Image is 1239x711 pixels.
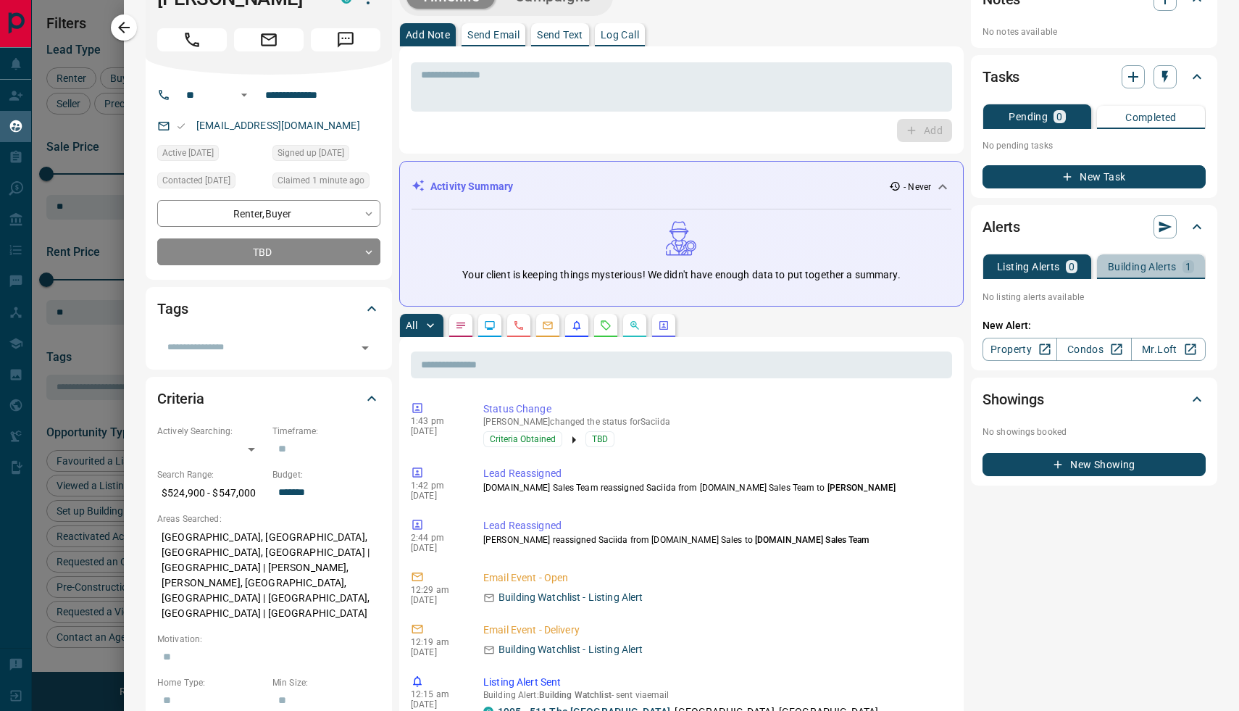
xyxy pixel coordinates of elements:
[539,690,612,700] span: Building Watchlist
[1009,112,1048,122] p: Pending
[157,633,380,646] p: Motivation:
[542,320,554,331] svg: Emails
[983,209,1206,244] div: Alerts
[157,297,188,320] h2: Tags
[513,320,525,331] svg: Calls
[1108,262,1177,272] p: Building Alerts
[272,145,380,165] div: Thu Dec 07 2017
[1056,112,1062,122] p: 0
[827,483,896,493] span: [PERSON_NAME]
[601,30,639,40] p: Log Call
[658,320,669,331] svg: Agent Actions
[483,481,946,494] p: [DOMAIN_NAME] Sales Team reassigned Saciida from [DOMAIN_NAME] Sales Team to
[483,466,946,481] p: Lead Reassigned
[1185,262,1191,272] p: 1
[983,338,1057,361] a: Property
[411,416,462,426] p: 1:43 pm
[483,417,946,427] p: [PERSON_NAME] changed the status for Saciida
[983,215,1020,238] h2: Alerts
[411,689,462,699] p: 12:15 am
[983,135,1206,157] p: No pending tasks
[983,318,1206,333] p: New Alert:
[483,675,946,690] p: Listing Alert Sent
[157,381,380,416] div: Criteria
[278,173,364,188] span: Claimed 1 minute ago
[406,30,450,40] p: Add Note
[157,481,265,505] p: $524,900 - $547,000
[406,320,417,330] p: All
[272,676,380,689] p: Min Size:
[600,320,612,331] svg: Requests
[483,518,946,533] p: Lead Reassigned
[157,525,380,625] p: [GEOGRAPHIC_DATA], [GEOGRAPHIC_DATA], [GEOGRAPHIC_DATA], [GEOGRAPHIC_DATA] | [GEOGRAPHIC_DATA] | ...
[411,491,462,501] p: [DATE]
[411,481,462,491] p: 1:42 pm
[462,267,900,283] p: Your client is keeping things mysterious! We didn't have enough data to put together a summary.
[157,172,265,193] div: Thu Nov 12 2020
[162,146,214,160] span: Active [DATE]
[176,121,186,131] svg: Email Valid
[411,595,462,605] p: [DATE]
[311,28,380,51] span: Message
[157,512,380,525] p: Areas Searched:
[196,120,360,131] a: [EMAIL_ADDRESS][DOMAIN_NAME]
[430,179,513,194] p: Activity Summary
[234,28,304,51] span: Email
[278,146,344,160] span: Signed up [DATE]
[983,388,1044,411] h2: Showings
[983,453,1206,476] button: New Showing
[467,30,520,40] p: Send Email
[157,28,227,51] span: Call
[411,543,462,553] p: [DATE]
[983,59,1206,94] div: Tasks
[983,65,1019,88] h2: Tasks
[455,320,467,331] svg: Notes
[904,180,931,194] p: - Never
[483,402,946,417] p: Status Change
[1069,262,1075,272] p: 0
[411,533,462,543] p: 2:44 pm
[272,468,380,481] p: Budget:
[1125,112,1177,122] p: Completed
[235,86,253,104] button: Open
[411,426,462,436] p: [DATE]
[412,173,951,200] div: Activity Summary- Never
[157,468,265,481] p: Search Range:
[411,637,462,647] p: 12:19 am
[629,320,641,331] svg: Opportunities
[755,535,869,545] span: [DOMAIN_NAME] Sales Team
[483,533,946,546] p: [PERSON_NAME] reassigned Saciida from [DOMAIN_NAME] Sales to
[157,387,204,410] h2: Criteria
[411,647,462,657] p: [DATE]
[157,425,265,438] p: Actively Searching:
[272,172,380,193] div: Tue Oct 14 2025
[157,238,380,265] div: TBD
[483,690,946,700] p: Building Alert : - sent via email
[157,200,380,227] div: Renter , Buyer
[1056,338,1131,361] a: Condos
[571,320,583,331] svg: Listing Alerts
[162,173,230,188] span: Contacted [DATE]
[157,145,265,165] div: Mon Sep 29 2025
[983,25,1206,38] p: No notes available
[498,590,643,605] p: Building Watchlist - Listing Alert
[157,676,265,689] p: Home Type:
[490,432,556,446] span: Criteria Obtained
[484,320,496,331] svg: Lead Browsing Activity
[411,699,462,710] p: [DATE]
[483,570,946,586] p: Email Event - Open
[537,30,583,40] p: Send Text
[272,425,380,438] p: Timeframe:
[483,623,946,638] p: Email Event - Delivery
[592,432,608,446] span: TBD
[997,262,1060,272] p: Listing Alerts
[411,585,462,595] p: 12:29 am
[1131,338,1206,361] a: Mr.Loft
[355,338,375,358] button: Open
[157,291,380,326] div: Tags
[983,165,1206,188] button: New Task
[983,425,1206,438] p: No showings booked
[983,291,1206,304] p: No listing alerts available
[498,642,643,657] p: Building Watchlist - Listing Alert
[983,382,1206,417] div: Showings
